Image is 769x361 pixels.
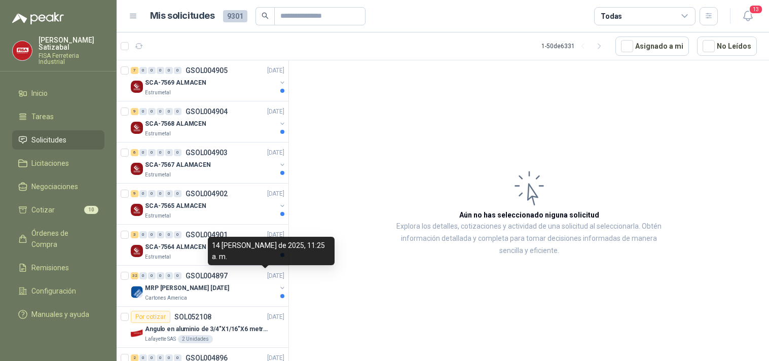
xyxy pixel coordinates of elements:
[148,231,156,238] div: 0
[615,37,689,56] button: Asignado a mi
[165,108,173,115] div: 0
[267,312,284,322] p: [DATE]
[186,231,228,238] p: GSOL004901
[148,67,156,74] div: 0
[145,283,229,293] p: MRP [PERSON_NAME] [DATE]
[39,37,104,51] p: [PERSON_NAME] Satizabal
[165,190,173,197] div: 0
[131,188,286,220] a: 9 0 0 0 0 0 GSOL004902[DATE] Company LogoSCA-7565 ALMACENEstrumetal
[459,209,599,221] h3: Aún no has seleccionado niguna solicitud
[157,67,164,74] div: 0
[31,158,69,169] span: Licitaciones
[145,253,171,261] p: Estrumetal
[131,163,143,175] img: Company Logo
[145,78,206,88] p: SCA-7569 ALMACEN
[131,272,138,279] div: 32
[131,327,143,339] img: Company Logo
[165,67,173,74] div: 0
[739,7,757,25] button: 13
[139,190,147,197] div: 0
[145,171,171,179] p: Estrumetal
[601,11,622,22] div: Todas
[139,231,147,238] div: 0
[131,204,143,216] img: Company Logo
[145,335,176,343] p: Lafayette SAS
[31,88,48,99] span: Inicio
[31,204,55,215] span: Cotizar
[749,5,763,14] span: 13
[31,262,69,273] span: Remisiones
[145,212,171,220] p: Estrumetal
[131,286,143,298] img: Company Logo
[12,305,104,324] a: Manuales y ayuda
[186,190,228,197] p: GSOL004902
[131,270,286,302] a: 32 0 0 0 0 0 GSOL004897[DATE] Company LogoMRP [PERSON_NAME] [DATE]Cartones America
[131,231,138,238] div: 3
[390,221,668,257] p: Explora los detalles, cotizaciones y actividad de una solicitud al seleccionarla. Obtén informaci...
[186,149,228,156] p: GSOL004903
[12,154,104,173] a: Licitaciones
[13,41,32,60] img: Company Logo
[267,66,284,76] p: [DATE]
[12,200,104,220] a: Cotizar10
[12,258,104,277] a: Remisiones
[131,190,138,197] div: 9
[131,81,143,93] img: Company Logo
[139,67,147,74] div: 0
[31,181,78,192] span: Negociaciones
[145,89,171,97] p: Estrumetal
[148,108,156,115] div: 0
[12,224,104,254] a: Órdenes de Compra
[174,313,211,320] p: SOL052108
[117,307,288,348] a: Por cotizarSOL052108[DATE] Company LogoAngulo en aluminio de 3/4"X1/16"X6 metros color AnolokLafa...
[145,242,206,252] p: SCA-7564 ALMACEN
[145,201,206,211] p: SCA-7565 ALMACEN
[131,147,286,179] a: 6 0 0 0 0 0 GSOL004903[DATE] Company LogoSCA-7567 ALAMACENEstrumetal
[145,119,206,129] p: SCA-7568 ALAMCEN
[262,12,269,19] span: search
[12,177,104,196] a: Negociaciones
[131,122,143,134] img: Company Logo
[148,272,156,279] div: 0
[131,149,138,156] div: 6
[39,53,104,65] p: FISA Ferreteria Industrial
[541,38,607,54] div: 1 - 50 de 6331
[267,107,284,117] p: [DATE]
[186,108,228,115] p: GSOL004904
[131,229,286,261] a: 3 0 0 0 0 0 GSOL004901[DATE] Company LogoSCA-7564 ALMACENEstrumetal
[131,64,286,97] a: 7 0 0 0 0 0 GSOL004905[DATE] Company LogoSCA-7569 ALMACENEstrumetal
[165,272,173,279] div: 0
[131,311,170,323] div: Por cotizar
[131,105,286,138] a: 9 0 0 0 0 0 GSOL004904[DATE] Company LogoSCA-7568 ALAMCENEstrumetal
[186,272,228,279] p: GSOL004897
[157,272,164,279] div: 0
[131,108,138,115] div: 9
[84,206,98,214] span: 10
[186,67,228,74] p: GSOL004905
[12,84,104,103] a: Inicio
[31,228,95,250] span: Órdenes de Compra
[145,324,271,334] p: Angulo en aluminio de 3/4"X1/16"X6 metros color Anolok
[145,130,171,138] p: Estrumetal
[31,285,76,297] span: Configuración
[31,309,89,320] span: Manuales y ayuda
[157,231,164,238] div: 0
[174,231,181,238] div: 0
[12,130,104,150] a: Solicitudes
[31,134,66,146] span: Solicitudes
[12,107,104,126] a: Tareas
[157,149,164,156] div: 0
[12,12,64,24] img: Logo peakr
[174,190,181,197] div: 0
[148,190,156,197] div: 0
[267,189,284,199] p: [DATE]
[139,272,147,279] div: 0
[131,67,138,74] div: 7
[697,37,757,56] button: No Leídos
[150,9,215,23] h1: Mis solicitudes
[208,237,335,265] div: 14 [PERSON_NAME] de 2025, 11:25 a. m.
[178,335,213,343] div: 2 Unidades
[139,108,147,115] div: 0
[145,160,211,170] p: SCA-7567 ALAMACEN
[131,245,143,257] img: Company Logo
